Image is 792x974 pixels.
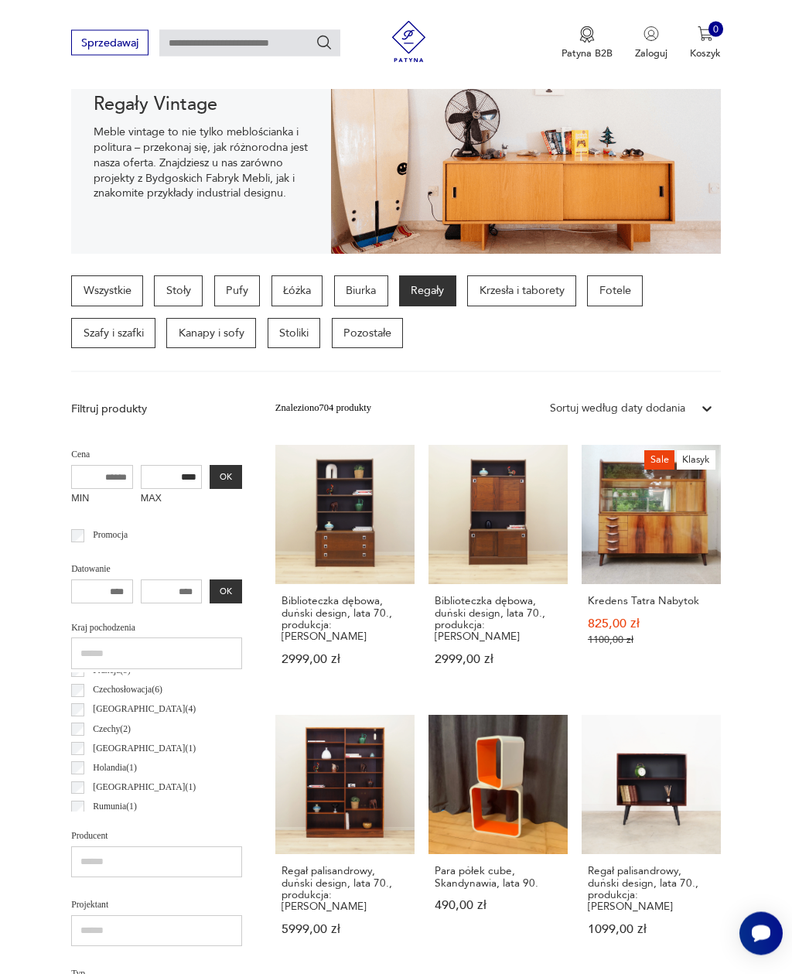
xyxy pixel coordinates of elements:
a: Pufy [214,276,261,307]
a: Wszystkie [71,276,143,307]
div: 0 [708,22,724,37]
p: Czechy ( 2 ) [93,723,131,738]
a: Krzesła i taborety [467,276,576,307]
label: MIN [71,490,133,511]
p: [GEOGRAPHIC_DATA] ( 1 ) [93,742,196,757]
img: Patyna - sklep z meblami i dekoracjami vintage [383,21,435,63]
p: Patyna B2B [562,46,613,60]
a: Biurka [334,276,388,307]
p: Zaloguj [635,46,667,60]
p: 2999,00 zł [435,654,562,666]
h1: Regały Vintage [94,97,309,114]
h3: Regał palisandrowy, duński design, lata 70., produkcja: [PERSON_NAME] [282,866,408,913]
a: Ikona medaluPatyna B2B [562,26,613,60]
div: Znaleziono 704 produkty [275,402,371,417]
button: OK [210,580,241,605]
p: Holandia ( 1 ) [93,761,137,777]
h3: Biblioteczka dębowa, duński design, lata 70., produkcja: [PERSON_NAME] [435,596,562,643]
p: Meble vintage to nie tylko meblościanka i politura – przekonaj się, jak różnorodna jest nasza ofe... [94,125,309,202]
p: Producent [71,829,242,845]
a: Para półek cube, Skandynawia, lata 90.Para półek cube, Skandynawia, lata 90.490,00 zł [428,716,568,963]
a: Kanapy i sofy [166,319,256,350]
button: Zaloguj [635,26,667,60]
a: Regał palisandrowy, duński design, lata 70., produkcja: HundevadRegał palisandrowy, duński design... [275,716,415,963]
h3: Kredens Tatra Nabytok [588,596,715,607]
h3: Para półek cube, Skandynawia, lata 90. [435,866,562,890]
p: Projektant [71,898,242,914]
button: Patyna B2B [562,26,613,60]
p: Rumunia ( 1 ) [93,800,137,815]
p: 2999,00 zł [282,654,408,666]
p: [GEOGRAPHIC_DATA] ( 1 ) [93,781,196,796]
h3: Regał palisandrowy, duński design, lata 70., produkcja: [PERSON_NAME] [588,866,715,913]
h3: Biblioteczka dębowa, duński design, lata 70., produkcja: [PERSON_NAME] [282,596,408,643]
p: Filtruj produkty [71,402,242,418]
p: 825,00 zł [588,619,715,631]
p: 1099,00 zł [588,924,715,936]
label: MAX [141,490,203,511]
p: Koszyk [690,46,721,60]
a: Biblioteczka dębowa, duński design, lata 70., produkcja: DaniaBiblioteczka dębowa, duński design,... [275,446,415,693]
button: 0Koszyk [690,26,721,60]
p: 490,00 zł [435,901,562,912]
p: [GEOGRAPHIC_DATA] ( 4 ) [93,702,196,718]
p: Kraj pochodzenia [71,621,242,637]
a: Szafy i szafki [71,319,155,350]
p: Promocja [93,528,128,544]
a: Regał palisandrowy, duński design, lata 70., produkcja: DaniaRegał palisandrowy, duński design, l... [582,716,721,963]
a: Pozostałe [332,319,404,350]
img: dff48e7735fce9207bfd6a1aaa639af4.png [331,46,721,255]
img: Ikona koszyka [698,26,713,42]
p: Czechosłowacja ( 6 ) [93,683,162,699]
p: Cena [71,448,242,463]
a: SaleKlasykKredens Tatra NabytokKredens Tatra Nabytok825,00 zł1100,00 zł [582,446,721,693]
button: OK [210,466,241,490]
iframe: Smartsupp widget button [739,912,783,955]
a: Fotele [587,276,643,307]
a: Stoliki [268,319,321,350]
p: 1100,00 zł [588,635,715,647]
a: Sprzedawaj [71,39,148,49]
p: 5999,00 zł [282,924,408,936]
img: Ikonka użytkownika [643,26,659,42]
p: Datowanie [71,562,242,578]
button: Szukaj [316,34,333,51]
a: Stoły [154,276,203,307]
a: Biblioteczka dębowa, duński design, lata 70., produkcja: DaniaBiblioteczka dębowa, duński design,... [428,446,568,693]
img: Ikona medalu [579,26,595,43]
a: Regały [399,276,456,307]
a: Łóżka [271,276,323,307]
div: Sortuj według daty dodania [550,402,685,417]
button: Sprzedawaj [71,30,148,56]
